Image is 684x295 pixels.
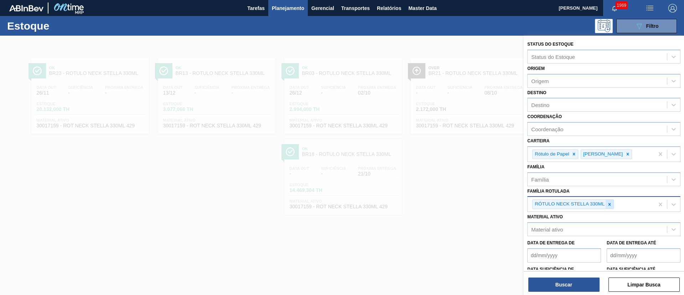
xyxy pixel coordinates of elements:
span: Relatórios [377,4,401,12]
label: Destino [527,90,546,95]
input: dd/mm/yyyy [527,248,601,263]
label: Família Rotulada [527,189,569,194]
img: Logout [668,4,677,12]
label: Coordenação [527,114,562,119]
div: Material ativo [531,227,563,233]
img: userActions [646,4,654,12]
img: TNhmsLtSVTkK8tSr43FrP2fwEKptu5GPRR3wAAAABJRU5ErkJggg== [9,5,43,11]
button: Notificações [603,3,626,13]
div: Status do Estoque [531,54,575,60]
label: Data suficiência até [607,267,655,272]
h1: Estoque [7,22,114,30]
span: Filtro [646,23,659,29]
button: Filtro [616,19,677,33]
span: 1969 [615,1,628,9]
div: Rótulo de Papel [533,150,570,159]
span: Gerencial [311,4,334,12]
div: Pogramando: nenhum usuário selecionado [595,19,613,33]
label: Família [527,164,544,169]
label: Origem [527,66,545,71]
div: Coordenação [531,126,563,132]
span: Transportes [341,4,370,12]
label: Data suficiência de [527,267,574,272]
label: Carteira [527,138,549,143]
div: [PERSON_NAME] [581,150,624,159]
span: Tarefas [247,4,265,12]
span: Master Data [408,4,436,12]
div: Família [531,176,549,182]
label: Data de Entrega de [527,240,575,245]
div: RÓTULO NECK STELLA 330ML [533,200,606,209]
label: Data de Entrega até [607,240,656,245]
div: Destino [531,102,549,108]
label: Material ativo [527,214,563,219]
div: Origem [531,78,549,84]
span: Planejamento [272,4,304,12]
input: dd/mm/yyyy [607,248,680,263]
label: Status do Estoque [527,42,573,47]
